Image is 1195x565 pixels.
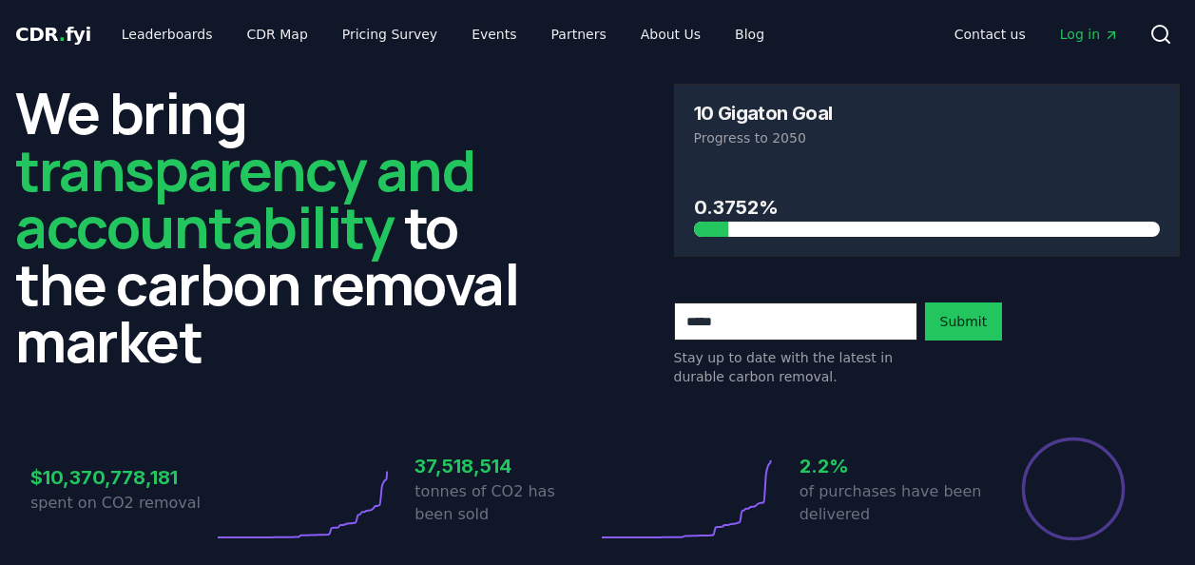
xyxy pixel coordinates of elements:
[674,348,917,386] p: Stay up to date with the latest in durable carbon removal.
[106,17,780,51] nav: Main
[800,480,982,526] p: of purchases have been delivered
[694,193,1161,222] h3: 0.3752%
[15,21,91,48] a: CDR.fyi
[232,17,323,51] a: CDR Map
[414,480,597,526] p: tonnes of CO2 has been sold
[800,452,982,480] h3: 2.2%
[327,17,453,51] a: Pricing Survey
[694,128,1161,147] p: Progress to 2050
[59,23,66,46] span: .
[720,17,780,51] a: Blog
[414,452,597,480] h3: 37,518,514
[536,17,622,51] a: Partners
[1020,436,1127,542] div: Percentage of sales delivered
[939,17,1134,51] nav: Main
[456,17,531,51] a: Events
[694,104,833,123] h3: 10 Gigaton Goal
[30,492,213,515] p: spent on CO2 removal
[15,130,474,265] span: transparency and accountability
[925,302,1003,341] button: Submit
[626,17,716,51] a: About Us
[15,84,522,369] h2: We bring to the carbon removal market
[15,23,91,46] span: CDR fyi
[939,17,1041,51] a: Contact us
[1045,17,1134,51] a: Log in
[30,463,213,492] h3: $10,370,778,181
[1060,25,1119,44] span: Log in
[106,17,228,51] a: Leaderboards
